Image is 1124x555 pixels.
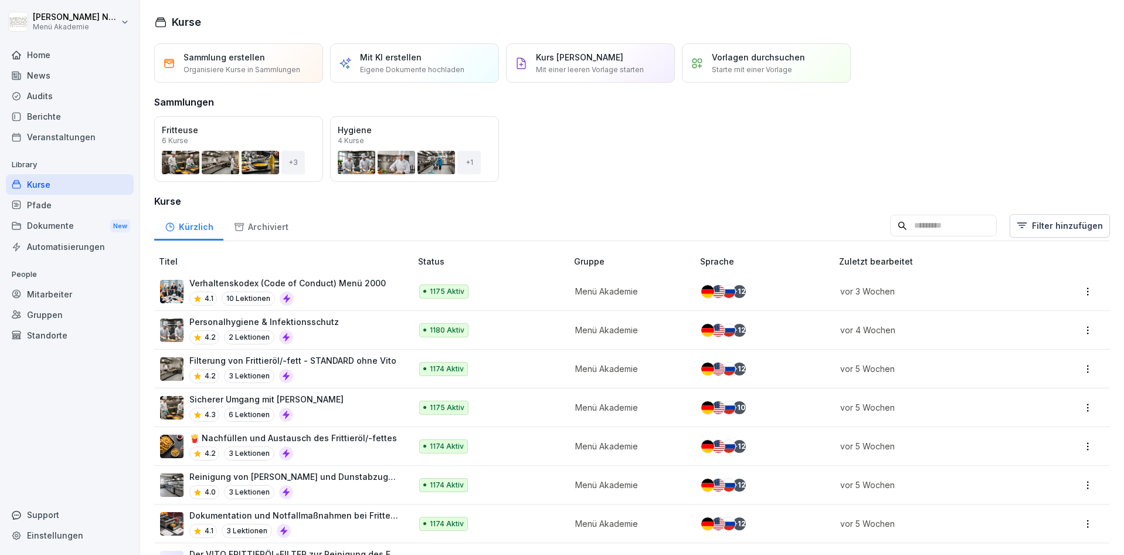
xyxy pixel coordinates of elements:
p: 2 Lektionen [224,330,274,344]
img: ru.svg [722,363,735,375]
img: ru.svg [722,479,735,492]
a: Einstellungen [6,525,134,546]
img: de.svg [701,440,714,453]
h3: Kurse [154,194,1110,208]
a: News [6,65,134,86]
p: 4.3 [205,410,216,420]
p: Starte mit einer Vorlage [712,65,792,75]
div: + 1 [457,151,481,174]
p: 1174 Aktiv [430,480,464,490]
p: 4.2 [205,332,216,343]
div: New [110,219,130,233]
p: Eigene Dokumente hochladen [360,65,464,75]
p: vor 5 Wochen [840,363,1027,375]
p: 3 Lektionen [222,524,272,538]
p: 1175 Aktiv [430,402,464,413]
img: lnrteyew03wyeg2dvomajll7.png [160,357,184,381]
a: Berichte [6,106,134,127]
img: us.svg [712,285,725,298]
a: Kürzlich [154,211,223,241]
p: Verhaltenskodex (Code of Conduct) Menü 2000 [189,277,386,289]
p: 4.1 [205,526,213,536]
p: 1174 Aktiv [430,364,464,374]
p: Library [6,155,134,174]
p: Hygiene [338,124,491,136]
img: ru.svg [722,440,735,453]
div: Dokumente [6,215,134,237]
div: Kurse [6,174,134,195]
p: Sicherer Umgang mit [PERSON_NAME] [189,393,344,405]
img: us.svg [712,363,725,375]
p: Organisiere Kurse in Sammlungen [184,65,300,75]
p: 6 Kurse [162,137,188,144]
a: Gruppen [6,304,134,325]
a: Fritteuse6 Kurse+3 [154,116,323,182]
p: 1174 Aktiv [430,519,464,529]
p: Menü Akademie [575,517,681,530]
img: us.svg [712,324,725,337]
a: Pfade [6,195,134,215]
p: vor 5 Wochen [840,479,1027,491]
p: Gruppe [574,255,695,268]
p: Menü Akademie [575,440,681,452]
p: Menü Akademie [575,285,681,297]
a: Veranstaltungen [6,127,134,147]
img: hh3kvobgi93e94d22i1c6810.png [160,280,184,303]
img: us.svg [712,440,725,453]
a: Mitarbeiter [6,284,134,304]
p: 3 Lektionen [224,446,274,461]
p: Personalhygiene & Infektionsschutz [189,316,339,328]
img: ru.svg [722,401,735,414]
img: de.svg [701,285,714,298]
button: Filter hinzufügen [1010,214,1110,238]
p: Titel [159,255,413,268]
p: 6 Lektionen [224,408,274,422]
p: vor 4 Wochen [840,324,1027,336]
a: Archiviert [223,211,298,241]
p: Reinigung von [PERSON_NAME] und Dunstabzugshauben [189,471,399,483]
div: + 10 [733,401,746,414]
p: 1175 Aktiv [430,286,464,297]
img: us.svg [712,401,725,414]
p: vor 5 Wochen [840,440,1027,452]
p: 3 Lektionen [224,485,274,499]
a: Hygiene4 Kurse+1 [330,116,499,182]
p: 4.2 [205,448,216,459]
p: Menü Akademie [575,401,681,414]
div: + 12 [733,363,746,375]
p: 3 Lektionen [224,369,274,383]
img: t30obnioake0y3p0okzoia1o.png [160,512,184,536]
p: 4.2 [205,371,216,381]
img: ru.svg [722,517,735,530]
img: us.svg [712,517,725,530]
img: de.svg [701,324,714,337]
div: + 12 [733,324,746,337]
p: Dokumentation und Notfallmaßnahmen bei Fritteusen [189,509,399,522]
h3: Sammlungen [154,95,214,109]
img: ru.svg [722,324,735,337]
div: Support [6,505,134,525]
p: [PERSON_NAME] Nee [33,12,118,22]
img: mfnj94a6vgl4cypi86l5ezmw.png [160,473,184,497]
p: 1180 Aktiv [430,325,464,336]
a: Home [6,45,134,65]
div: Standorte [6,325,134,346]
p: Menü Akademie [575,363,681,375]
img: de.svg [701,479,714,492]
p: 1174 Aktiv [430,441,464,452]
a: Audits [6,86,134,106]
p: 🍟 Nachfüllen und Austausch des Frittieröl/-fettes [189,432,397,444]
p: Mit KI erstellen [360,51,422,63]
a: DokumenteNew [6,215,134,237]
p: Menü Akademie [33,23,118,31]
p: vor 3 Wochen [840,285,1027,297]
p: Fritteuse [162,124,315,136]
p: Menü Akademie [575,324,681,336]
